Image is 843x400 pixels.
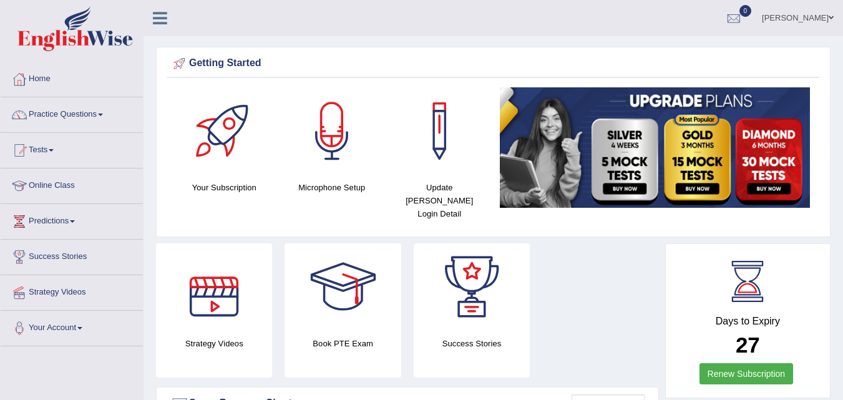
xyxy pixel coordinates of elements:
div: Getting Started [170,54,816,73]
h4: Strategy Videos [156,337,272,350]
a: Renew Subscription [699,363,794,384]
a: Practice Questions [1,97,143,129]
h4: Success Stories [414,337,530,350]
b: 27 [736,333,760,357]
span: 0 [739,5,752,17]
h4: Update [PERSON_NAME] Login Detail [392,181,487,220]
a: Home [1,62,143,93]
a: Strategy Videos [1,275,143,306]
a: Your Account [1,311,143,342]
a: Predictions [1,204,143,235]
a: Tests [1,133,143,164]
a: Success Stories [1,240,143,271]
h4: Book PTE Exam [285,337,401,350]
img: small5.jpg [500,87,811,208]
h4: Your Subscription [177,181,272,194]
h4: Days to Expiry [680,316,816,327]
a: Online Class [1,168,143,200]
h4: Microphone Setup [285,181,380,194]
